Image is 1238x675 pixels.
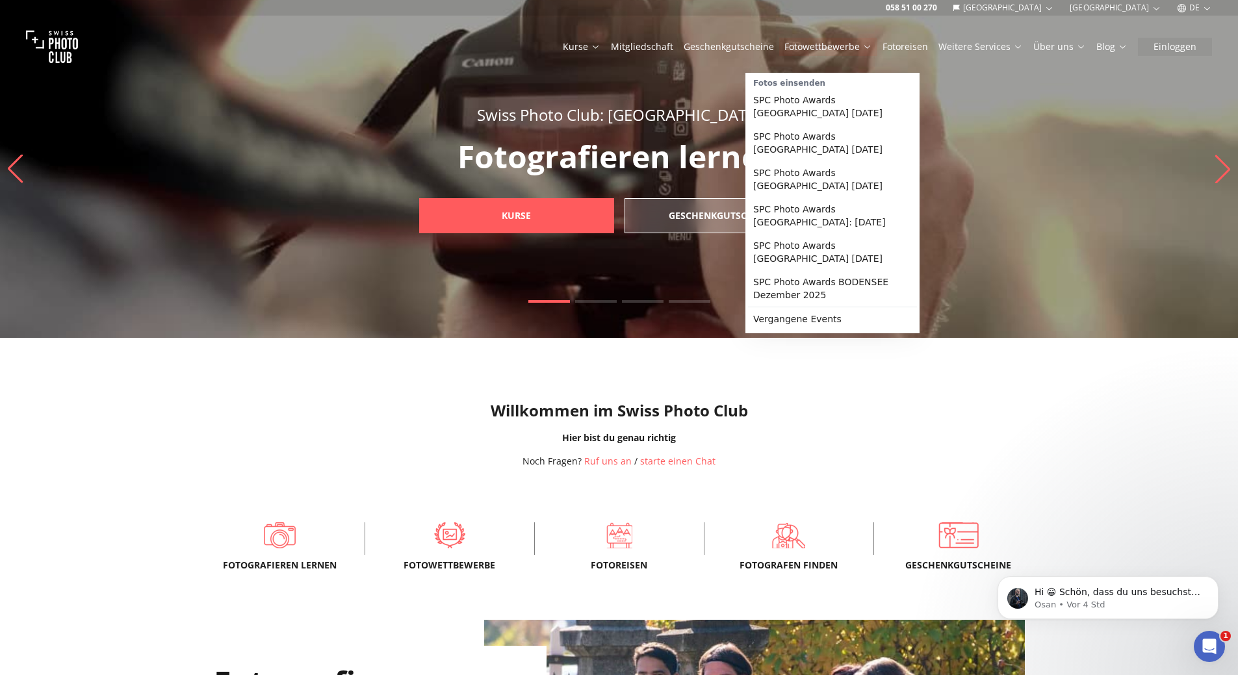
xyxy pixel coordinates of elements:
[779,38,877,56] button: Fotowettbewerbe
[883,40,928,53] a: Fotoreisen
[886,3,937,13] a: 058 51 00 270
[748,234,917,270] a: SPC Photo Awards [GEOGRAPHIC_DATA] [DATE]
[1091,38,1133,56] button: Blog
[26,21,78,73] img: Swiss photo club
[748,197,917,234] a: SPC Photo Awards [GEOGRAPHIC_DATA]: [DATE]
[611,40,673,53] a: Mitgliedschaft
[938,40,1023,53] a: Weitere Services
[684,40,774,53] a: Geschenkgutscheine
[1138,38,1212,56] button: Einloggen
[10,431,1228,444] div: Hier bist du genau richtig
[978,549,1238,640] iframe: Intercom notifications Nachricht
[584,455,632,467] a: Ruf uns an
[725,559,853,572] span: Fotografen finden
[669,209,775,222] b: Geschenkgutscheine
[522,455,716,468] div: /
[933,38,1028,56] button: Weitere Services
[10,400,1228,421] h1: Willkommen im Swiss Photo Club
[748,270,917,307] a: SPC Photo Awards BODENSEE Dezember 2025
[556,559,683,572] span: Fotoreisen
[1096,40,1128,53] a: Blog
[678,38,779,56] button: Geschenkgutscheine
[522,455,582,467] span: Noch Fragen?
[606,38,678,56] button: Mitgliedschaft
[895,522,1022,548] a: Geschenkgutscheine
[748,88,917,125] a: SPC Photo Awards [GEOGRAPHIC_DATA] [DATE]
[1194,631,1225,662] iframe: Intercom live chat
[391,141,848,172] p: Fotografieren lernen
[748,75,917,88] div: Fotos einsenden
[1220,631,1231,641] span: 1
[748,125,917,161] a: SPC Photo Awards [GEOGRAPHIC_DATA] [DATE]
[748,307,917,331] a: Vergangene Events
[640,455,716,468] button: starte einen Chat
[386,522,513,548] a: Fotowettbewerbe
[748,161,917,197] a: SPC Photo Awards [GEOGRAPHIC_DATA] [DATE]
[625,198,819,233] a: Geschenkgutscheine
[1033,40,1086,53] a: Über uns
[502,209,531,222] b: Kurse
[216,559,344,572] span: Fotografieren lernen
[216,522,344,548] a: Fotografieren lernen
[1028,38,1091,56] button: Über uns
[558,38,606,56] button: Kurse
[784,40,872,53] a: Fotowettbewerbe
[725,522,853,548] a: Fotografen finden
[895,559,1022,572] span: Geschenkgutscheine
[563,40,600,53] a: Kurse
[556,522,683,548] a: Fotoreisen
[877,38,933,56] button: Fotoreisen
[477,104,762,125] span: Swiss Photo Club: [GEOGRAPHIC_DATA]
[419,198,614,233] a: Kurse
[386,559,513,572] span: Fotowettbewerbe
